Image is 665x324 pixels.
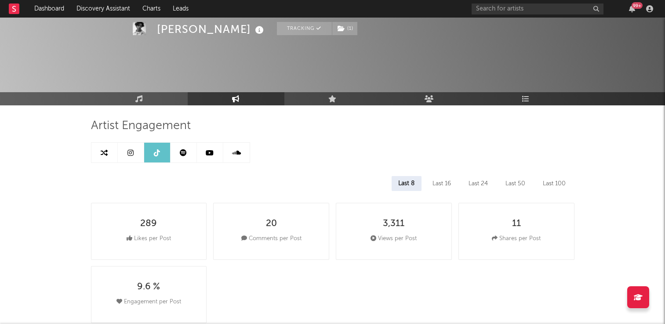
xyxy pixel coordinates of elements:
div: 289 [140,219,157,229]
button: (1) [332,22,357,35]
div: 99 + [632,2,643,9]
div: Engagement per Post [116,297,181,307]
span: Artist Engagement [91,121,191,131]
input: Search for artists [472,4,603,14]
div: Views per Post [371,234,417,244]
button: 99+ [629,5,635,12]
div: [PERSON_NAME] [157,22,266,36]
button: Tracking [277,22,332,35]
div: Last 50 [499,176,532,191]
div: 9.6 % [137,282,160,292]
div: Shares per Post [492,234,541,244]
span: ( 1 ) [332,22,358,35]
div: Last 24 [462,176,494,191]
div: 20 [266,219,277,229]
div: Last 100 [536,176,572,191]
div: Likes per Post [127,234,171,244]
div: Last 16 [426,176,458,191]
div: 3,311 [383,219,404,229]
div: Last 8 [392,176,422,191]
div: 11 [512,219,521,229]
div: Comments per Post [241,234,302,244]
